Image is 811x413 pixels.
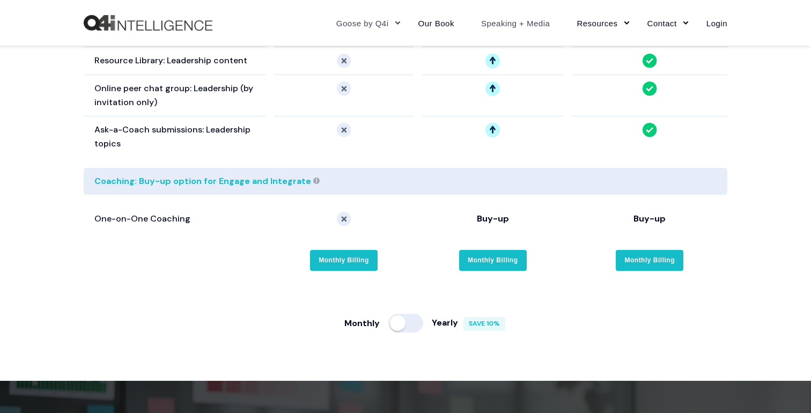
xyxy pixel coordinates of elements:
[94,54,247,68] div: Resource Library: Leadership content
[485,54,500,68] img: Upgrade
[94,212,190,226] div: One-on-One Coaching
[310,250,378,271] a: Monthly Billing
[477,212,509,226] div: Buy-up
[463,317,505,330] div: SAVE 10%
[485,82,500,96] img: Upgrade
[94,174,311,188] div: Coaching: Buy-up option for Engage and Integrate
[616,250,683,271] a: Monthly Billing
[84,15,212,31] img: Q4intelligence, LLC logo
[84,15,212,31] a: Back to Home
[633,212,666,226] div: Buy-up
[459,250,527,271] a: Monthly Billing
[757,362,811,413] iframe: Chat Widget
[485,123,500,137] img: Upgrade
[94,82,255,109] div: Online peer chat group: Leadership (by invitation only)
[432,316,458,330] div: Yearly
[344,316,380,330] div: Monthly
[94,123,255,151] div: Ask-a-Coach submissions: Leadership topics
